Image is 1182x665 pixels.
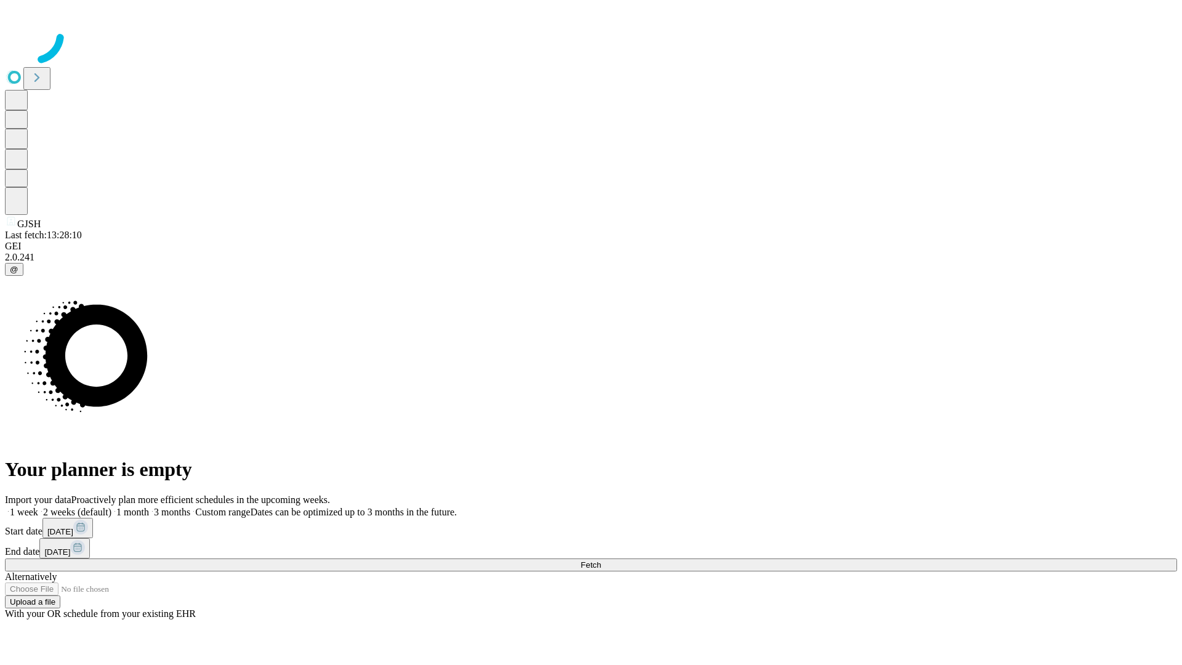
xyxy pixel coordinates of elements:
[42,518,93,538] button: [DATE]
[44,547,70,557] span: [DATE]
[5,538,1177,558] div: End date
[154,507,190,517] span: 3 months
[5,518,1177,538] div: Start date
[43,507,111,517] span: 2 weeks (default)
[10,507,38,517] span: 1 week
[251,507,457,517] span: Dates can be optimized up to 3 months in the future.
[195,507,250,517] span: Custom range
[71,494,330,505] span: Proactively plan more efficient schedules in the upcoming weeks.
[5,571,57,582] span: Alternatively
[5,241,1177,252] div: GEI
[5,595,60,608] button: Upload a file
[5,252,1177,263] div: 2.0.241
[10,265,18,274] span: @
[581,560,601,570] span: Fetch
[39,538,90,558] button: [DATE]
[17,219,41,229] span: GJSH
[5,458,1177,481] h1: Your planner is empty
[116,507,149,517] span: 1 month
[5,263,23,276] button: @
[47,527,73,536] span: [DATE]
[5,230,82,240] span: Last fetch: 13:28:10
[5,608,196,619] span: With your OR schedule from your existing EHR
[5,494,71,505] span: Import your data
[5,558,1177,571] button: Fetch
